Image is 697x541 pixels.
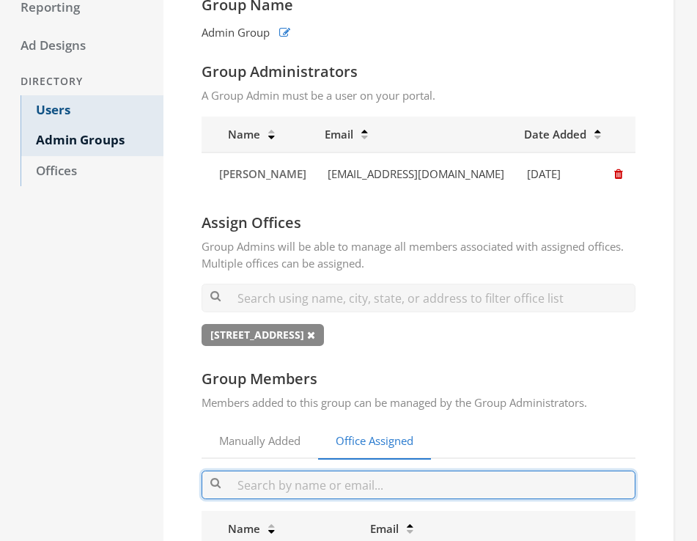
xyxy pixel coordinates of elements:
span: Date Added [524,127,586,141]
div: Directory [6,68,163,95]
input: Search using name, city, state, or address to filter office list [202,284,635,312]
p: Group Admins will be able to manage all members associated with assigned offices. Multiple office... [202,238,635,273]
a: Offices [21,156,163,187]
h4: Group Administrators [202,62,635,81]
a: Manually Added [202,424,318,460]
span: [STREET_ADDRESS] [202,324,324,346]
i: Remove office [307,330,315,340]
a: Admin Groups [21,125,163,156]
h4: Group Members [202,369,635,389]
a: Office Assigned [318,424,431,460]
a: Users [21,95,163,126]
p: A Group Admin must be a user on your portal. [202,87,635,104]
p: Members added to this group can be managed by the Group Administrators. [202,394,635,411]
span: Email [325,127,353,141]
span: Name [210,127,260,141]
a: Ad Designs [6,31,163,62]
td: [DATE] [515,152,602,195]
button: Remove Administrator [611,162,627,186]
span: [PERSON_NAME] [219,166,306,181]
span: Admin Group [202,24,270,41]
span: Email [370,521,399,536]
span: Name [210,521,260,536]
h4: Assign Offices [202,213,635,232]
input: Search by name or email... [202,471,635,499]
td: [EMAIL_ADDRESS][DOMAIN_NAME] [316,152,515,195]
